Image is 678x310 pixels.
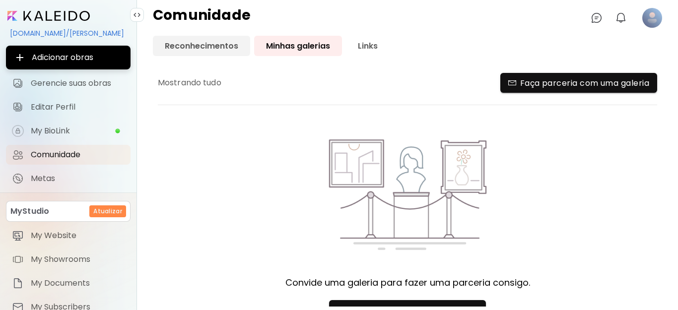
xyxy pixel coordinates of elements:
a: Comunidade iconComunidade [6,145,131,165]
span: Comunidade [31,150,125,160]
img: item [12,253,24,265]
img: Gerencie suas obras icon [12,77,24,89]
span: Faça parceria com uma galeria [508,78,649,88]
a: itemMy Website [6,226,131,246]
span: My Showrooms [31,254,125,264]
h5: Convide uma galeria para fazer uma parceria consigo. [158,277,657,288]
img: item [12,277,24,289]
a: Faça parceria com uma galeria [500,73,657,93]
a: Reconhecimentos [153,36,250,56]
span: My Documents [31,278,125,288]
img: MyGalleries [315,135,501,254]
h4: Comunidade [153,8,251,28]
span: My BioLink [31,126,115,136]
span: My Website [31,231,125,241]
button: Adicionar obras [6,46,131,69]
a: itemMy Showrooms [6,249,131,269]
a: completeMetas iconMetas [6,169,131,188]
button: bellIcon [612,9,629,26]
h6: Mostrando tudo [158,77,221,89]
img: bellIcon [615,12,627,24]
div: [DOMAIN_NAME]/[PERSON_NAME] [6,25,131,42]
span: Editar Perfil [31,102,125,112]
img: chatIcon [591,12,603,24]
a: Gerencie suas obras iconGerencie suas obras [6,73,131,93]
img: Comunidade icon [12,149,24,161]
img: item [12,230,24,242]
a: Minhas galerias [254,36,342,56]
a: itemMy Documents [6,273,131,293]
p: MyStudio [10,205,49,217]
a: Editar Perfil iconEditar Perfil [6,97,131,117]
img: Editar Perfil icon [12,101,24,113]
span: Adicionar obras [14,52,123,63]
span: Metas [31,174,125,184]
a: iconcompleteMy BioLink [6,121,131,141]
span: Gerencie suas obras [31,78,125,88]
a: Links [346,36,390,56]
img: Metas icon [12,173,24,185]
h6: Atualizar [93,207,122,216]
img: collapse [133,11,141,19]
